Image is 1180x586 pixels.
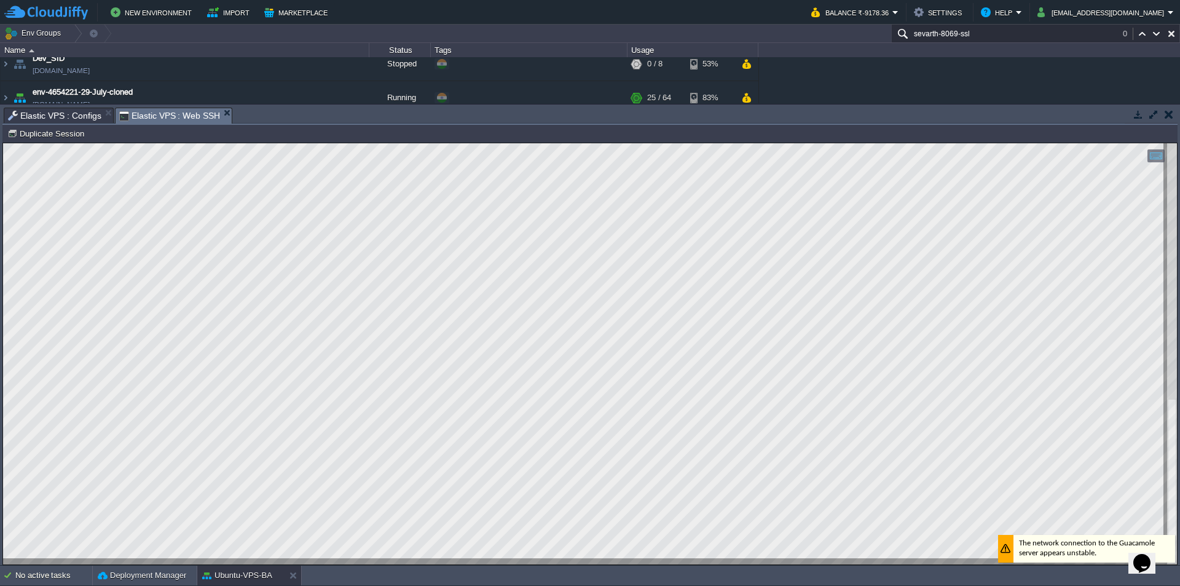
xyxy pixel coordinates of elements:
[1,43,369,57] div: Name
[1,81,10,114] img: AMDAwAAAACH5BAEAAAAALAAAAAABAAEAAAICRAEAOw==
[1123,28,1133,40] div: 0
[981,5,1016,20] button: Help
[29,49,34,52] img: AMDAwAAAACH5BAEAAAAALAAAAAABAAEAAAICRAEAOw==
[33,65,90,77] a: [DOMAIN_NAME]
[369,47,431,81] div: Stopped
[647,81,671,114] div: 25 / 64
[1,47,10,81] img: AMDAwAAAACH5BAEAAAAALAAAAAABAAEAAAICRAEAOw==
[15,566,92,585] div: No active tasks
[264,5,331,20] button: Marketplace
[207,5,253,20] button: Import
[690,81,730,114] div: 83%
[7,128,88,139] button: Duplicate Session
[690,47,730,81] div: 53%
[628,43,758,57] div: Usage
[914,5,966,20] button: Settings
[369,81,431,114] div: Running
[8,108,101,123] span: Elastic VPS : Configs
[11,47,28,81] img: AMDAwAAAACH5BAEAAAAALAAAAAABAAEAAAICRAEAOw==
[995,392,1172,419] div: The network connection to the Guacamole server appears unstable.
[11,81,28,114] img: AMDAwAAAACH5BAEAAAAALAAAAAABAAEAAAICRAEAOw==
[33,98,90,111] a: [DOMAIN_NAME]
[98,569,186,582] button: Deployment Manager
[33,86,133,98] a: env-4654221-29-July-cloned
[119,108,221,124] span: Elastic VPS : Web SSH
[431,43,627,57] div: Tags
[4,5,88,20] img: CloudJiffy
[4,25,65,42] button: Env Groups
[111,5,195,20] button: New Environment
[33,52,65,65] a: Dev_SID
[647,47,663,81] div: 0 / 8
[811,5,892,20] button: Balance ₹-9178.36
[1128,537,1168,574] iframe: chat widget
[202,569,272,582] button: Ubuntu-VPS-BA
[1037,5,1168,20] button: [EMAIL_ADDRESS][DOMAIN_NAME]
[370,43,430,57] div: Status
